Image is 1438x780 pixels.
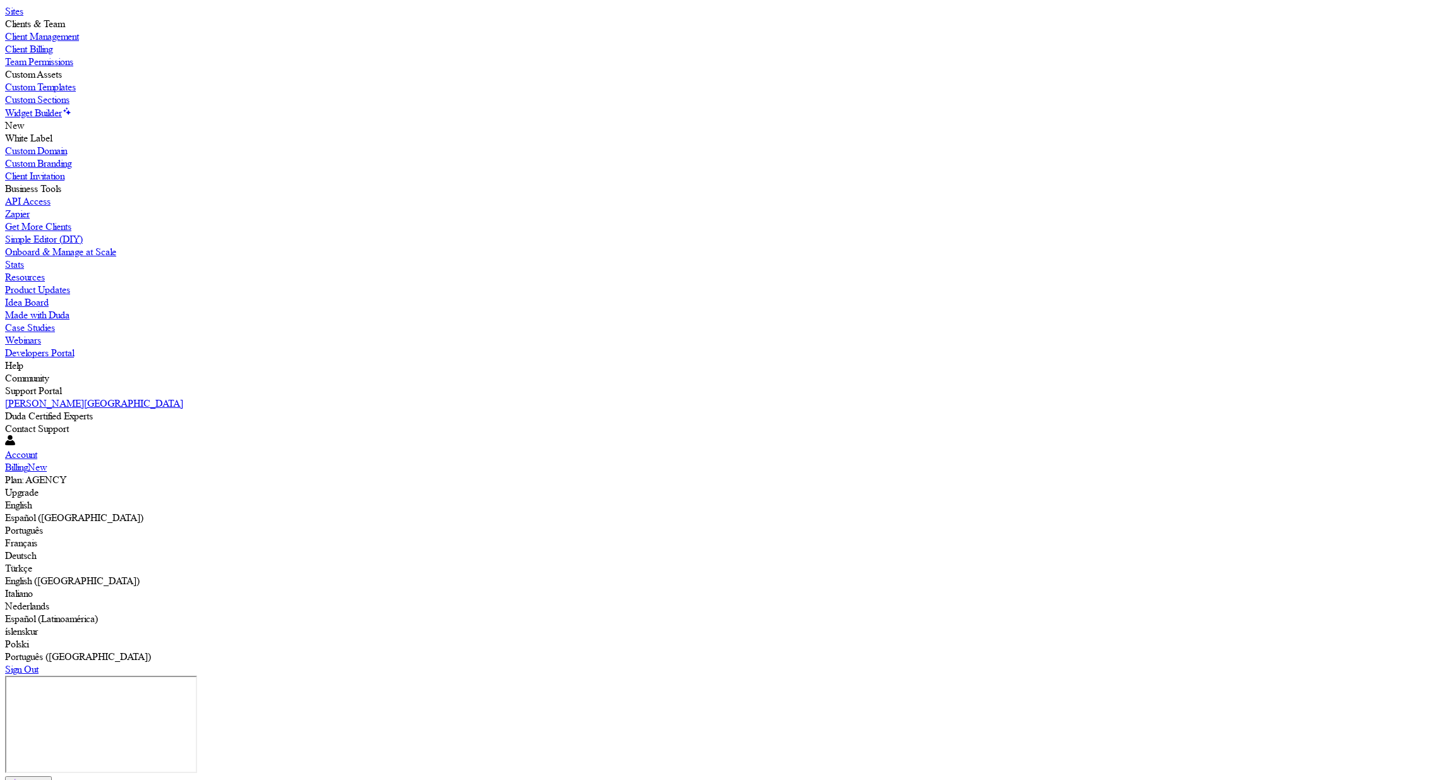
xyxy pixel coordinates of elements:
[5,81,76,93] label: Custom Templates
[5,334,41,346] label: Webinars
[5,170,64,182] label: Client Invitation
[5,549,1433,562] div: Deutsch
[5,107,62,119] label: Widget Builder
[5,233,83,245] label: Simple Editor (DIY)
[5,5,23,17] label: Sites
[5,537,1433,549] div: Français
[5,474,66,486] label: Plan: AGENCY
[5,258,24,270] label: Stats
[5,613,1433,625] div: Español (Latinoamérica)
[5,157,71,169] label: Custom Branding
[5,183,61,195] label: Business Tools
[5,625,1433,638] div: íslenskur
[5,461,28,473] label: Billing
[5,30,79,42] label: Client Management
[5,385,61,397] label: Support Portal
[5,195,51,207] label: API Access
[5,271,1433,284] a: Resources
[5,271,45,283] label: Resources
[5,524,1433,537] div: Português
[5,347,74,359] label: Developers Portal
[5,397,183,409] label: [PERSON_NAME][GEOGRAPHIC_DATA]
[5,651,1433,663] div: Português ([GEOGRAPHIC_DATA])
[5,68,62,80] label: Custom Assets
[5,448,37,460] label: Account
[5,18,64,30] label: Clients & Team
[5,321,55,333] label: Case Studies
[5,284,70,296] label: Product Updates
[28,461,47,473] span: New
[5,587,1433,600] div: Italiano
[5,486,1433,499] div: Upgrade
[5,296,49,308] label: Idea Board
[5,410,93,422] label: Duda Certified Experts
[5,663,39,675] label: Sign Out
[5,309,69,321] label: Made with Duda
[5,119,1433,132] div: New
[5,246,116,258] label: Onboard & Manage at Scale
[5,208,30,220] label: Zapier
[5,43,52,55] label: Client Billing
[5,107,72,119] a: Widget Builder
[1372,714,1438,780] iframe: Duda-gen Chat Button Frame
[5,499,32,511] label: English
[5,220,71,232] label: Get More Clients
[5,461,47,473] a: BillingNew
[5,512,1433,524] div: Español ([GEOGRAPHIC_DATA])
[5,93,69,105] label: Custom Sections
[5,575,1433,587] div: English ([GEOGRAPHIC_DATA])
[5,600,1433,613] div: Nederlands
[5,638,1433,651] div: Polski
[5,56,73,68] label: Team Permissions
[5,372,49,384] label: Community
[5,423,69,435] label: Contact Support
[5,562,1433,575] div: Türkçe
[5,132,52,144] label: White Label
[5,359,23,371] label: Help
[5,145,67,157] label: Custom Domain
